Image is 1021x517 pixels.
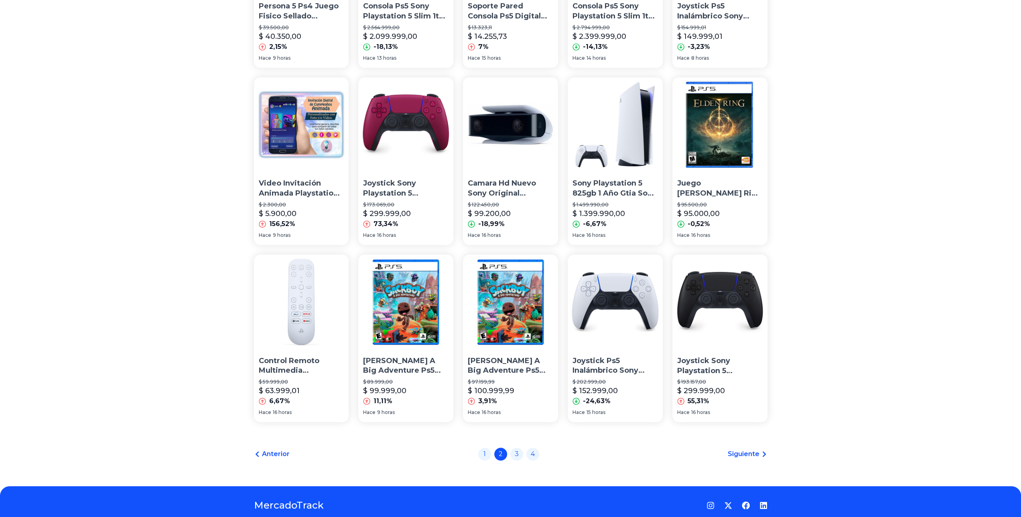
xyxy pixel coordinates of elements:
a: 3 [510,448,523,460]
span: Hace [259,409,271,416]
a: Camara Hd Nuevo Sony Original Playstation 5 Ps5 VdgmrsCamara Hd Nuevo Sony Original Playstation 5... [463,77,558,245]
span: 15 horas [482,55,501,61]
p: $ 299.999,00 [677,385,725,396]
p: $ 39.500,00 [259,24,344,31]
p: $ 2.564.999,00 [363,24,449,31]
img: Juego Elden Ring Ps5 Playstation 5 Nuevo [672,77,767,172]
span: 16 horas [273,409,292,416]
span: Hace [468,409,480,416]
span: 15 horas [587,409,605,416]
p: 55,31% [688,396,709,406]
p: -24,63% [583,396,611,406]
span: 16 horas [377,232,396,238]
p: $ 99.200,00 [468,208,511,219]
span: 9 horas [273,232,290,238]
span: Hace [468,232,480,238]
p: $ 5.900,00 [259,208,296,219]
p: 7% [478,42,489,52]
p: Joystick Ps5 Inalámbrico Sony Playstation 5 Dualsense [PERSON_NAME] [572,356,658,376]
img: Joystick Sony Playstation 5 Dualsense Cosmic Red Ps5 Nuevo [358,77,453,172]
p: 156,52% [269,219,295,229]
p: Soporte Pared Consola Ps5 Digital Edition Playstation 5 +tor [468,1,553,21]
img: Joystick Sony Playstation 5 Dualsense Midnight Black Ps5 [672,254,767,349]
span: Hace [468,55,480,61]
p: 3,91% [478,396,497,406]
p: Sony Playstation 5 825gb 1 Año Gtia Sony Caja Sellada [572,178,658,198]
p: $ 89.999,00 [363,379,449,385]
p: $ 149.999,01 [677,31,723,42]
a: Juego Sackboy A Big Adventure Ps5 Playstation 5 Nuevo Fisico[PERSON_NAME] A Big Adventure Ps5 Pla... [358,254,453,422]
p: Camara Hd Nuevo Sony Original Playstation 5 Ps5 Vdgmrs [468,178,553,198]
p: Joystick Ps5 Inalámbrico Sony Playstation 5 Dualsense [PERSON_NAME] [677,1,763,21]
a: Twitter [724,501,732,509]
p: $ 2.300,00 [259,202,344,208]
p: $ 299.999,00 [363,208,411,219]
span: Hace [677,409,690,416]
span: 14 horas [587,55,606,61]
span: 8 horas [691,55,709,61]
a: 4 [526,448,539,460]
p: 2,15% [269,42,287,52]
span: Hace [259,232,271,238]
a: Joystick Sony Playstation 5 Dualsense Cosmic Red Ps5 NuevoJoystick Sony Playstation 5 Dualsense C... [358,77,453,245]
p: $ 97.199,99 [468,379,553,385]
p: Consola Ps5 Sony Playstation 5 Slim 1tb Standard Bundle Prm [572,1,658,21]
p: -18,99% [478,219,505,229]
span: Hace [363,55,376,61]
p: Control Remoto Multimedia Playstation 5 Sony Original Ps5 [259,356,344,376]
span: Hace [677,232,690,238]
p: Joystick Sony Playstation 5 Dualsense Midnight Black Ps5 [677,356,763,376]
span: Hace [259,55,271,61]
a: Sony Playstation 5 825gb 1 Año Gtia Sony Caja SelladaSony Playstation 5 825gb 1 Año Gtia Sony Caj... [568,77,663,245]
p: $ 193.157,00 [677,379,763,385]
p: $ 122.450,00 [468,202,553,208]
a: Juego Sackboy A Big Adventure Ps5 Playstation 5 Nuevo Fisico[PERSON_NAME] A Big Adventure Ps5 Pla... [463,254,558,422]
span: 16 horas [691,232,710,238]
p: $ 1.499.990,00 [572,202,658,208]
p: Consola Ps5 Sony Playstation 5 Slim 1tb Standard Bundle Csi [363,1,449,21]
p: $ 99.999,00 [363,385,406,396]
p: 6,67% [269,396,290,406]
img: Control Remoto Multimedia Playstation 5 Sony Original Ps5 [254,254,349,349]
p: -3,23% [688,42,710,52]
img: Juego Sackboy A Big Adventure Ps5 Playstation 5 Nuevo Fisico [358,254,453,349]
p: $ 154.999,01 [677,24,763,31]
span: 16 horas [482,409,501,416]
a: Joystick Ps5 Inalámbrico Sony Playstation 5 Dualsense BlancoJoystick Ps5 Inalámbrico Sony Playsta... [568,254,663,422]
p: Joystick Sony Playstation 5 Dualsense Cosmic Red Ps5 Nuevo [363,178,449,198]
img: Video Invitación Animada Playstation 5 Con Stickers [254,77,349,172]
a: Juego Elden Ring Ps5 Playstation 5 NuevoJuego [PERSON_NAME] Ring Ps5 Playstation 5 Nuevo$ 95.500,... [672,77,767,245]
p: $ 95.000,00 [677,208,720,219]
span: 13 horas [377,55,396,61]
span: Hace [363,232,376,238]
p: $ 202.999,00 [572,379,658,385]
p: -14,13% [583,42,608,52]
p: $ 63.999,01 [259,385,300,396]
p: $ 95.500,00 [677,202,763,208]
span: Siguiente [728,449,759,459]
a: Siguiente [728,449,767,459]
p: $ 173.069,00 [363,202,449,208]
p: -18,13% [373,42,398,52]
p: -0,52% [688,219,710,229]
p: 73,34% [373,219,398,229]
p: Persona 5 Ps4 Juego Fisico Sellado Playstation 4 Original [259,1,344,21]
span: 16 horas [691,409,710,416]
a: Facebook [742,501,750,509]
img: Camara Hd Nuevo Sony Original Playstation 5 Ps5 Vdgmrs [463,77,558,172]
p: $ 2.099.999,00 [363,31,417,42]
p: $ 152.999,00 [572,385,618,396]
span: Hace [572,55,585,61]
a: MercadoTrack [254,499,324,512]
span: 16 horas [482,232,501,238]
span: 9 horas [273,55,290,61]
p: $ 2.794.999,00 [572,24,658,31]
span: Anterior [262,449,290,459]
p: [PERSON_NAME] A Big Adventure Ps5 Playstation 5 Nuevo Fisico [363,356,449,376]
a: Joystick Sony Playstation 5 Dualsense Midnight Black Ps5Joystick Sony Playstation 5 Dualsense Mid... [672,254,767,422]
span: Hace [363,409,376,416]
p: Juego [PERSON_NAME] Ring Ps5 Playstation 5 Nuevo [677,178,763,198]
img: Sony Playstation 5 825gb 1 Año Gtia Sony Caja Sellada [568,77,663,172]
p: [PERSON_NAME] A Big Adventure Ps5 Playstation 5 Nuevo Fisico [468,356,553,376]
